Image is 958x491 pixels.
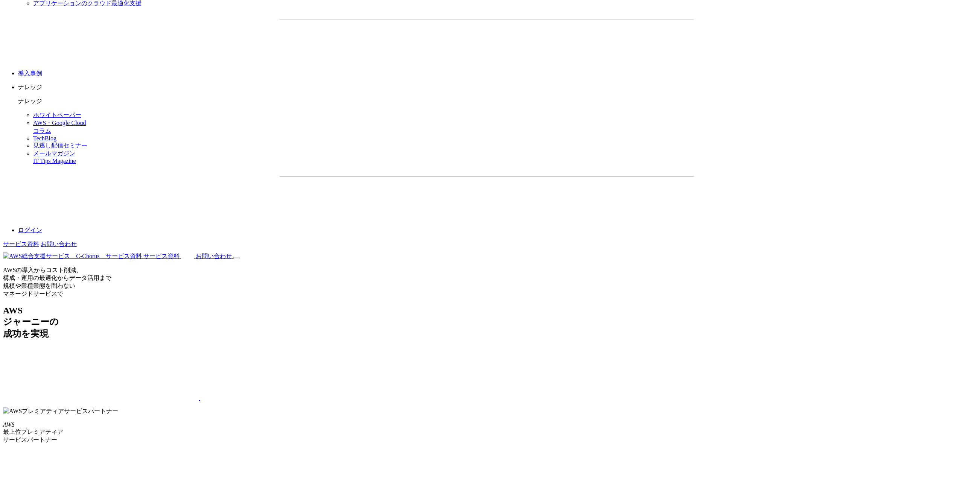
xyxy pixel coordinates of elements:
img: 矢印 [471,197,477,200]
a: まずは相談する [490,32,612,51]
a: お問い合わせ [41,241,77,247]
p: 最上位プレミアティア サービスパートナー [3,421,955,444]
p: ナレッジ [18,84,955,91]
a: まずは相談する [490,189,612,208]
p: AWSの導入からコスト削減、 構成・運用の最適化からデータ活用まで 規模や業種業態を問わない マネージドサービスで [3,266,955,298]
em: AWS [3,421,15,428]
span: AWS・Google Cloud コラム [33,120,86,134]
a: ホワイトペーパー [33,112,81,118]
a: 資料を請求する [362,32,483,51]
img: AWS請求代行サービス 統合管理プラン [200,347,396,400]
span: サービス資料 [143,253,180,259]
img: 矢印 [471,40,477,43]
a: 導入事例 [18,70,42,76]
span: メールマガジン IT Tips Magazine [33,150,76,164]
a: AWS請求代行サービス 統合管理プラン [200,395,396,401]
a: AWSとの戦略的協業契約 締結 [3,395,200,401]
a: 資料を請求する [362,189,483,208]
p: ナレッジ [18,97,955,105]
a: 見逃し配信セミナー [33,142,87,149]
img: 矢印 [599,40,605,43]
img: AWSとの戦略的協業契約 締結 [3,347,199,400]
a: メールマガジンIT Tips Magazine [33,150,76,164]
img: AWSプレミアティアサービスパートナー [3,407,118,415]
a: AWS総合支援サービス C-Chorus サービス資料 サービス資料 [3,253,181,259]
img: お問い合わせ [181,248,194,258]
img: AWS総合支援サービス C-Chorus サービス資料 [3,252,142,260]
a: ログイン [18,227,42,233]
img: 矢印 [599,197,605,200]
a: AWS・Google Cloudコラム [33,120,86,134]
span: お問い合わせ [196,253,232,259]
a: お問い合わせ お問い合わせ [181,253,233,259]
a: サービス資料 [3,241,39,247]
a: TechBlog [33,135,56,141]
h1: AWS ジャーニーの 成功を実現 [3,306,955,340]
